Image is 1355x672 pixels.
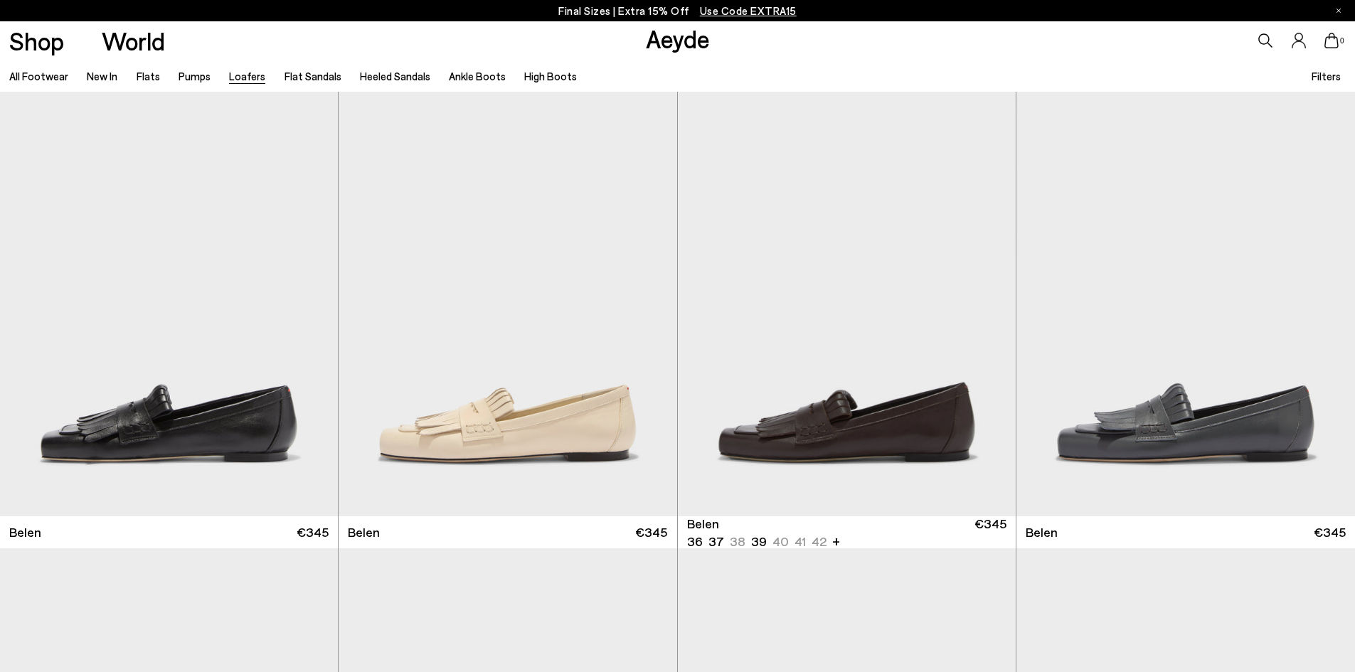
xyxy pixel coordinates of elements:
[229,70,265,82] a: Loafers
[449,70,506,82] a: Ankle Boots
[285,70,341,82] a: Flat Sandals
[687,533,822,550] ul: variant
[360,70,430,82] a: Heeled Sandals
[708,533,724,550] li: 37
[297,523,329,541] span: €345
[700,4,797,17] span: Navigate to /collections/ss25-final-sizes
[635,523,667,541] span: €345
[102,28,165,53] a: World
[1314,523,1346,541] span: €345
[9,28,64,53] a: Shop
[646,23,710,53] a: Aeyde
[348,523,380,541] span: Belen
[9,70,68,82] a: All Footwear
[339,92,676,516] img: Belen Tassel Loafers
[678,92,1016,516] img: Belen Tassel Loafers
[1026,523,1058,541] span: Belen
[1016,516,1355,548] a: Belen €345
[524,70,577,82] a: High Boots
[179,70,211,82] a: Pumps
[751,533,767,550] li: 39
[1016,92,1354,516] div: 2 / 6
[832,531,840,550] li: +
[339,516,676,548] a: Belen €345
[678,92,1016,516] a: 6 / 6 1 / 6 2 / 6 3 / 6 4 / 6 5 / 6 6 / 6 1 / 6 Next slide Previous slide
[1312,70,1341,82] span: Filters
[137,70,160,82] a: Flats
[1339,37,1346,45] span: 0
[558,2,797,20] p: Final Sizes | Extra 15% Off
[1016,92,1354,516] img: Belen Tassel Loafers
[678,516,1016,548] a: Belen 36 37 38 39 40 41 42 + €345
[87,70,117,82] a: New In
[687,533,703,550] li: 36
[9,523,41,541] span: Belen
[687,515,719,533] span: Belen
[678,92,1016,516] div: 1 / 6
[1324,33,1339,48] a: 0
[974,515,1006,550] span: €345
[1016,92,1355,516] img: Belen Tassel Loafers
